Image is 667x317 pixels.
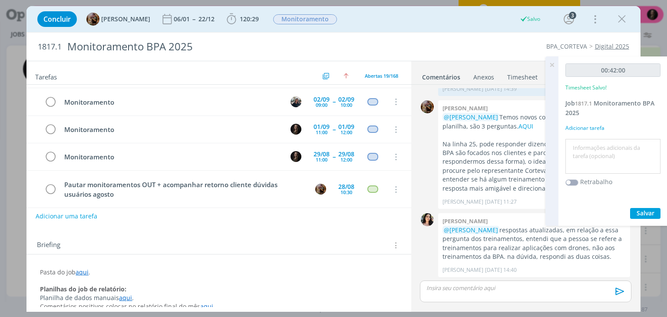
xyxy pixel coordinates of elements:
[565,99,654,117] a: Job1817.1Monitoramento BPA 2025
[174,16,192,22] div: 06/01
[86,13,99,26] img: A
[520,15,540,23] div: Salvo
[565,84,607,92] p: Timesheet Salvo!
[444,226,498,234] span: @[PERSON_NAME]
[442,113,626,131] p: Temos novos comentários adicionados na planilha, são 3 perguntas.
[442,104,488,112] b: [PERSON_NAME]
[35,71,57,81] span: Tarefas
[485,85,517,93] span: [DATE] 14:39
[444,113,498,121] span: @[PERSON_NAME]
[442,226,626,261] p: respostas atualizadas, em relação a essa pergunta dos treinamentos, entendi que a pessoa se refer...
[421,100,434,113] img: A
[565,124,660,132] div: Adicionar tarefa
[213,302,215,310] span: .
[314,183,327,196] button: A
[119,294,132,302] a: aqui
[333,154,335,160] span: --
[38,42,62,52] span: 1817.1
[290,95,303,108] button: M
[365,73,398,79] span: Abertas 19/168
[35,208,98,224] button: Adicionar uma tarefa
[442,140,626,193] p: Na linha 25, pode responder dizendo que os treinamentos de BPA são focados nos clientes e parceir...
[343,73,349,79] img: arrow-up.svg
[60,179,307,200] div: Pautar monitoramentos OUT + acompanhar retorno cliente dúvidas usuários agosto
[192,15,195,23] span: --
[290,123,303,136] button: N
[630,208,660,219] button: Salvar
[562,12,576,26] button: 3
[546,42,587,50] a: BPA_CORTEVA
[442,266,483,274] p: [PERSON_NAME]
[316,157,327,162] div: 11:00
[333,99,335,105] span: --
[565,99,654,117] span: Monitoramento BPA 2025
[340,157,352,162] div: 12:00
[314,96,330,102] div: 02/09
[291,124,301,135] img: N
[63,36,379,57] div: Monitoramento BPA 2025
[60,152,282,162] div: Monitoramento
[26,6,640,312] div: dialog
[575,99,592,107] span: 1817.1
[338,124,354,130] div: 01/09
[507,69,538,82] a: Timesheet
[198,16,216,22] div: 22/12
[200,302,213,310] a: aqui
[442,198,483,206] p: [PERSON_NAME]
[291,151,301,162] img: N
[273,14,337,25] button: Monitoramento
[518,122,533,130] a: AQUI
[442,85,483,93] p: [PERSON_NAME]
[40,268,76,276] span: Pasta do job
[225,12,261,26] button: 120:29
[60,124,282,135] div: Monitoramento
[340,130,352,135] div: 12:00
[338,96,354,102] div: 02/09
[485,266,517,274] span: [DATE] 14:40
[338,151,354,157] div: 29/08
[422,69,461,82] a: Comentários
[473,73,494,82] div: Anexos
[37,11,77,27] button: Concluir
[314,124,330,130] div: 01/09
[240,15,259,23] span: 120:29
[316,130,327,135] div: 11:00
[273,14,337,24] span: Monitoramento
[340,190,352,195] div: 10:30
[315,184,326,195] img: A
[86,13,150,26] button: A[PERSON_NAME]
[485,198,517,206] span: [DATE] 11:27
[291,96,301,107] img: M
[580,177,612,186] label: Retrabalho
[37,240,60,251] span: Briefing
[338,184,354,190] div: 28/08
[340,102,352,107] div: 10:00
[637,209,654,217] span: Salvar
[569,12,576,19] div: 3
[40,285,126,293] strong: Planilhas do job de relatório:
[290,150,303,163] button: N
[40,294,397,302] p: Planilha de dados manuais .
[89,268,90,276] span: .
[333,126,335,132] span: --
[314,151,330,157] div: 29/08
[101,16,150,22] span: [PERSON_NAME]
[442,217,488,225] b: [PERSON_NAME]
[43,16,71,23] span: Concluir
[76,268,89,276] a: aqui
[595,42,629,50] a: Digital 2025
[60,97,282,108] div: Monitoramento
[421,213,434,226] img: T
[316,102,327,107] div: 09:00
[40,302,200,310] span: Comentários positivos colocar no relatório final do mês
